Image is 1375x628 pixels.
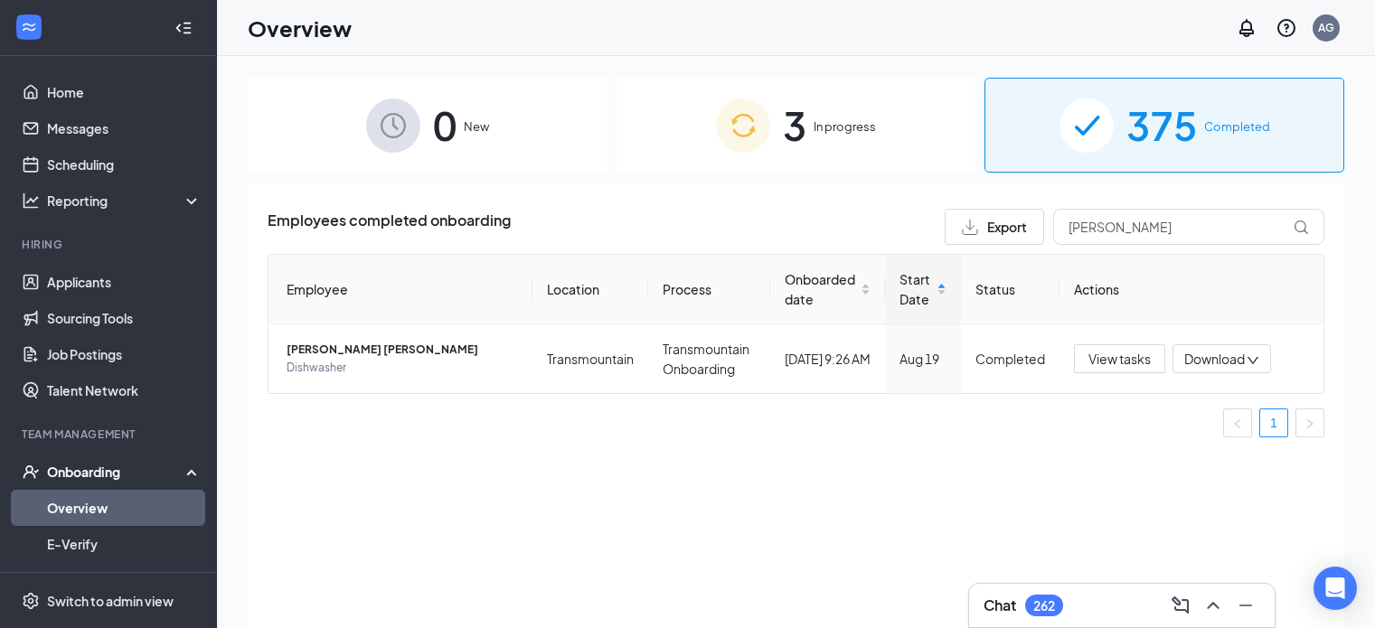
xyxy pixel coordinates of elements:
span: Employees completed onboarding [268,209,511,245]
a: Scheduling [47,146,202,183]
div: AG [1318,20,1334,35]
div: Onboarding [47,463,186,481]
a: Sourcing Tools [47,300,202,336]
th: Status [961,255,1060,324]
span: left [1232,418,1243,429]
span: New [464,117,489,136]
a: E-Verify [47,526,202,562]
span: Start Date [899,269,933,309]
span: Dishwasher [287,359,518,377]
svg: ComposeMessage [1170,595,1191,616]
button: left [1223,408,1252,437]
span: 375 [1126,94,1197,156]
h3: Chat [984,595,1016,615]
h1: Overview [248,13,352,43]
svg: Settings [22,592,40,610]
div: 262 [1033,598,1055,614]
span: 3 [783,94,806,156]
svg: WorkstreamLogo [20,18,38,36]
span: Onboarded date [785,269,858,309]
svg: Minimize [1235,595,1257,616]
div: Switch to admin view [47,592,174,610]
span: In progress [814,117,876,136]
button: Export [945,209,1044,245]
span: 0 [433,94,457,156]
div: Team Management [22,426,198,442]
span: Export [987,220,1027,233]
svg: Notifications [1236,17,1257,39]
li: Previous Page [1223,408,1252,437]
a: Onboarding Documents [47,562,202,598]
button: ChevronUp [1199,591,1228,620]
button: ComposeMessage [1166,591,1195,620]
a: 1 [1260,409,1287,436]
div: Completed [975,349,1045,369]
div: [DATE] 9:26 AM [785,349,871,369]
td: Transmountain [532,324,648,393]
th: Location [532,255,648,324]
a: Overview [47,490,202,526]
a: Talent Network [47,372,202,408]
svg: UserCheck [22,463,40,481]
input: Search by Name, Job Posting, or Process [1053,209,1324,245]
a: Messages [47,110,202,146]
svg: QuestionInfo [1276,17,1297,39]
th: Actions [1060,255,1323,324]
svg: Collapse [174,19,193,37]
td: Transmountain Onboarding [648,324,770,393]
div: Aug 19 [899,349,946,369]
th: Onboarded date [770,255,886,324]
span: View tasks [1088,349,1151,369]
div: Hiring [22,237,198,252]
a: Home [47,74,202,110]
div: Reporting [47,192,202,210]
div: Open Intercom Messenger [1314,567,1357,610]
span: right [1304,418,1315,429]
a: Job Postings [47,336,202,372]
button: View tasks [1074,344,1165,373]
button: right [1295,408,1324,437]
svg: Analysis [22,192,40,210]
li: 1 [1259,408,1288,437]
li: Next Page [1295,408,1324,437]
a: Applicants [47,264,202,300]
span: [PERSON_NAME] [PERSON_NAME] [287,341,518,359]
span: down [1247,354,1259,367]
th: Process [648,255,770,324]
svg: ChevronUp [1202,595,1224,616]
th: Employee [268,255,532,324]
span: Download [1184,350,1245,369]
button: Minimize [1231,591,1260,620]
span: Completed [1204,117,1270,136]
